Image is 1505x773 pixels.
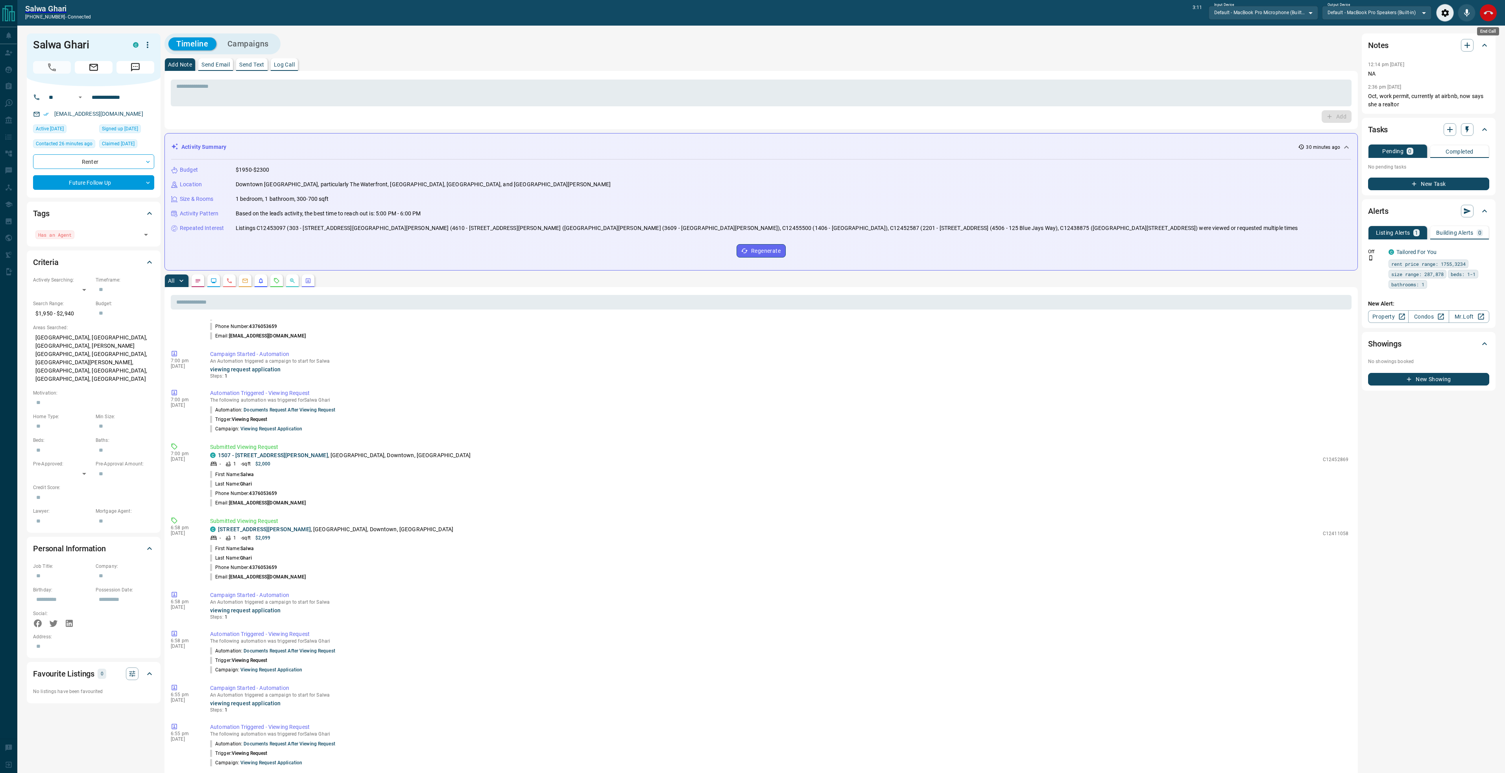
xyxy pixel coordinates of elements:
button: New Task [1368,178,1489,190]
p: - [220,534,221,541]
div: Default - MacBook Pro Microphone (Built-in) [1209,6,1318,19]
p: NA [1368,70,1489,78]
div: Tue Oct 14 2025 [33,139,95,150]
span: 4376053659 [249,324,277,329]
a: 1507 - [STREET_ADDRESS][PERSON_NAME] [218,452,328,458]
span: size range: 287,878 [1391,270,1444,278]
h2: Tasks [1368,123,1388,136]
p: Completed [1446,149,1474,154]
p: Pending [1382,148,1403,154]
p: - sqft [241,460,251,467]
p: New Alert: [1368,300,1489,308]
p: Baths: [96,437,154,444]
p: Pre-Approved: [33,460,92,467]
p: Address: [33,633,154,640]
p: Size & Rooms [180,195,214,203]
span: 1 [225,373,227,379]
div: Future Follow Up [33,175,154,190]
p: Search Range: [33,300,92,307]
div: Audio Settings [1436,4,1454,22]
p: An Automation triggered a campaign to start for Salwa [210,358,1348,364]
svg: Lead Browsing Activity [211,278,217,284]
svg: Listing Alerts [258,278,264,284]
span: [EMAIL_ADDRESS][DOMAIN_NAME] [229,574,306,580]
p: C12411058 [1323,530,1348,537]
p: Automation Triggered - Viewing Request [210,723,1348,731]
p: Home Type: [33,413,92,420]
p: Campaign: [210,666,302,673]
span: [EMAIL_ADDRESS][DOMAIN_NAME] [229,500,306,506]
p: Pre-Approval Amount: [96,460,154,467]
div: Default - MacBook Pro Speakers (Built-in) [1322,6,1431,19]
h2: Tags [33,207,49,220]
button: Timeline [168,37,216,50]
p: Based on the lead's activity, the best time to reach out is: 5:00 PM - 6:00 PM [236,209,421,218]
div: Renter [33,154,154,169]
p: Actively Searching: [33,276,92,284]
p: Submitted Viewing Request [210,443,1348,451]
p: [DATE] [171,530,198,536]
span: Signed up [DATE] [102,125,138,133]
svg: Emails [242,278,248,284]
p: No listings have been favourited [33,688,154,695]
p: Submitted Viewing Request [210,517,1348,525]
a: Property [1368,310,1409,323]
p: [DATE] [171,604,198,610]
svg: Requests [273,278,280,284]
p: 30 minutes ago [1306,144,1340,151]
p: Mortgage Agent: [96,508,154,515]
p: Phone Number: [210,323,277,330]
p: Downtown [GEOGRAPHIC_DATA], particularly The Waterfront, [GEOGRAPHIC_DATA], [GEOGRAPHIC_DATA], an... [236,180,611,189]
p: 0 [100,669,104,678]
svg: Email Verified [43,111,49,117]
p: 1 [233,534,236,541]
span: Has an Agent [38,231,72,239]
div: End Call [1479,4,1497,22]
p: First Name: [210,471,254,478]
h2: Showings [1368,337,1402,350]
h2: Favourite Listings [33,667,94,680]
span: Viewing Request [232,751,268,756]
p: 1 [1415,230,1418,235]
p: Lawyer: [33,508,92,515]
span: Message [116,61,154,74]
p: Automation: [210,406,335,413]
p: No showings booked [1368,358,1489,365]
button: New Showing [1368,373,1489,386]
span: Salwa [240,546,254,551]
a: Condos [1408,310,1449,323]
a: viewing request application [210,700,281,706]
div: Criteria [33,253,154,272]
p: Add Note [168,62,192,67]
div: Activity Summary30 minutes ago [171,140,1351,154]
a: documents request after viewing request [244,648,335,654]
p: Trigger: [210,657,268,664]
p: , [GEOGRAPHIC_DATA], Downtown, [GEOGRAPHIC_DATA] [218,451,471,460]
p: Possession Date: [96,586,154,593]
p: The following automation was triggered for Salwa Ghari [210,638,1348,644]
span: bathrooms: 1 [1391,280,1424,288]
span: Call [33,61,71,74]
p: An Automation triggered a campaign to start for Salwa [210,692,1348,698]
p: Campaign Started - Automation [210,684,1348,692]
span: Viewing Request [232,417,268,422]
svg: Push Notification Only [1368,255,1374,261]
span: Ghari [240,555,252,561]
p: 12:14 pm [DATE] [1368,62,1404,67]
p: 0 [1408,148,1411,154]
a: viewing request application [240,667,302,673]
p: Steps: [210,706,1348,714]
span: rent price range: 1755,3234 [1391,260,1466,268]
p: 6:58 pm [171,638,198,643]
p: Timeframe: [96,276,154,284]
a: Tailored For You [1396,249,1437,255]
p: $2,099 [255,534,271,541]
div: condos.ca [133,42,138,48]
div: Tags [33,204,154,223]
p: Birthday: [33,586,92,593]
span: 1 [225,707,227,713]
span: 4376053659 [249,491,277,496]
p: [DATE] [171,402,198,408]
p: 6:55 pm [171,692,198,697]
h2: Personal Information [33,542,106,555]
